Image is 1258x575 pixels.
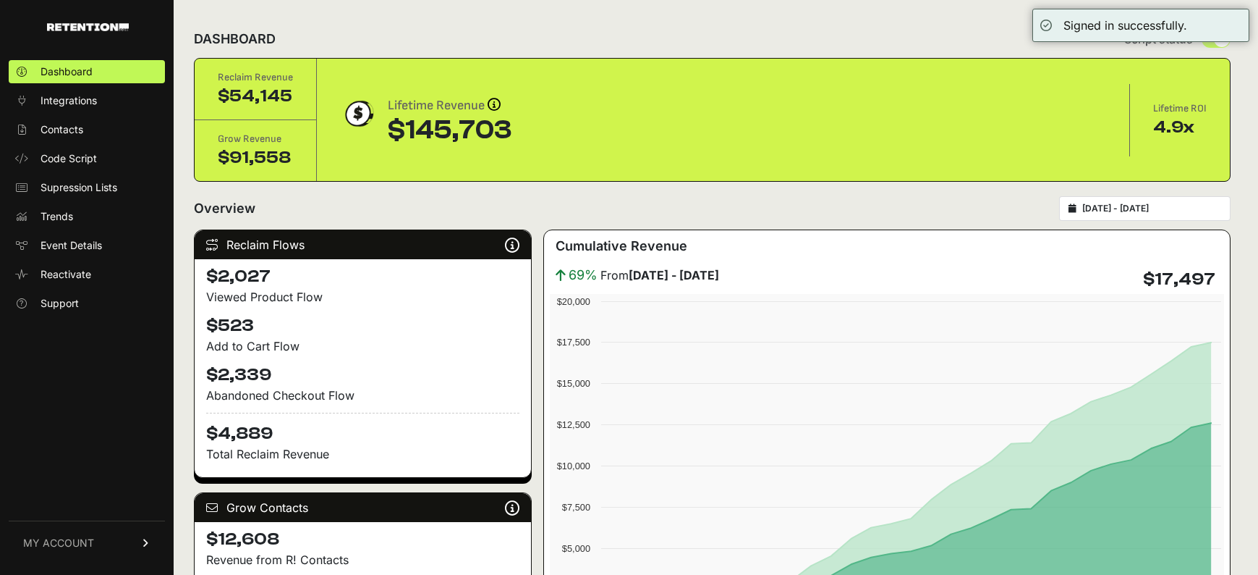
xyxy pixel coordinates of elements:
[557,296,590,307] text: $20,000
[388,96,511,116] div: Lifetime Revenue
[41,93,97,108] span: Integrations
[47,23,129,31] img: Retention.com
[9,234,165,257] a: Event Details
[9,292,165,315] a: Support
[557,378,590,389] text: $15,000
[41,151,97,166] span: Code Script
[206,288,519,306] div: Viewed Product Flow
[600,266,719,284] span: From
[9,263,165,286] a: Reactivate
[629,268,719,282] strong: [DATE] - [DATE]
[195,230,531,259] div: Reclaim Flows
[206,551,519,568] p: Revenue from R! Contacts
[206,413,519,445] h4: $4,889
[9,205,165,228] a: Trends
[206,364,519,387] h4: $2,339
[340,96,376,132] img: dollar-coin-05c43ed7efb7bc0c12610022525b4bbbb207c7efeef5aecc26f025e68dcafac9.png
[206,337,519,355] div: Add to Cart Flow
[218,146,293,169] div: $91,558
[23,536,94,550] span: MY ACCOUNT
[206,265,519,288] h4: $2,027
[206,387,519,404] div: Abandoned Checkout Flow
[41,267,91,282] span: Reactivate
[9,60,165,83] a: Dashboard
[41,296,79,311] span: Support
[194,198,255,219] h2: Overview
[218,85,293,108] div: $54,145
[557,461,590,471] text: $10,000
[1153,116,1207,139] div: 4.9x
[41,209,73,224] span: Trends
[557,337,590,348] text: $17,500
[9,176,165,199] a: Supression Lists
[557,419,590,430] text: $12,500
[1143,268,1215,291] h4: $17,497
[206,314,519,337] h4: $523
[206,445,519,463] p: Total Reclaim Revenue
[41,180,117,195] span: Supression Lists
[195,493,531,522] div: Grow Contacts
[1063,17,1187,34] div: Signed in successfully.
[569,265,598,285] span: 69%
[9,89,165,112] a: Integrations
[41,122,83,137] span: Contacts
[218,70,293,85] div: Reclaim Revenue
[1153,101,1207,116] div: Lifetime ROI
[388,116,511,145] div: $145,703
[562,543,590,554] text: $5,000
[41,238,102,253] span: Event Details
[9,118,165,141] a: Contacts
[206,528,519,551] h4: $12,608
[9,521,165,565] a: MY ACCOUNT
[556,236,687,256] h3: Cumulative Revenue
[194,29,276,49] h2: DASHBOARD
[562,502,590,513] text: $7,500
[218,132,293,146] div: Grow Revenue
[41,64,93,79] span: Dashboard
[9,147,165,170] a: Code Script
